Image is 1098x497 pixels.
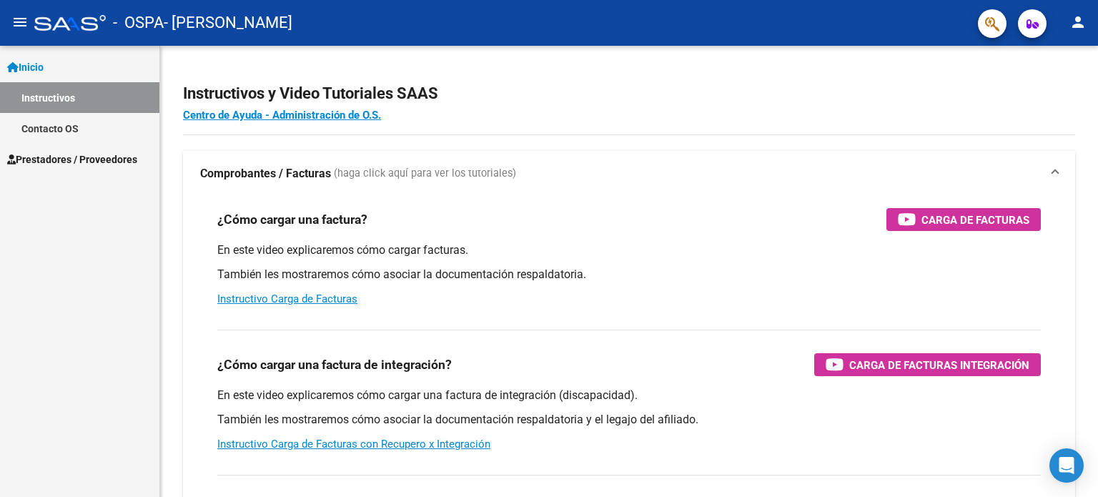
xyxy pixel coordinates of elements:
div: Open Intercom Messenger [1049,448,1084,483]
mat-icon: person [1069,14,1087,31]
span: Carga de Facturas Integración [849,356,1029,374]
p: También les mostraremos cómo asociar la documentación respaldatoria. [217,267,1041,282]
a: Centro de Ayuda - Administración de O.S. [183,109,381,122]
a: Instructivo Carga de Facturas con Recupero x Integración [217,438,490,451]
h3: ¿Cómo cargar una factura de integración? [217,355,452,375]
mat-icon: menu [11,14,29,31]
strong: Comprobantes / Facturas [200,166,331,182]
span: (haga click aquí para ver los tutoriales) [334,166,516,182]
p: En este video explicaremos cómo cargar una factura de integración (discapacidad). [217,388,1041,403]
h3: ¿Cómo cargar una factura? [217,210,367,230]
p: También les mostraremos cómo asociar la documentación respaldatoria y el legajo del afiliado. [217,412,1041,428]
p: En este video explicaremos cómo cargar facturas. [217,242,1041,258]
button: Carga de Facturas [886,208,1041,231]
button: Carga de Facturas Integración [814,353,1041,376]
span: - OSPA [113,7,164,39]
h2: Instructivos y Video Tutoriales SAAS [183,80,1075,107]
span: Prestadores / Proveedores [7,152,137,167]
mat-expansion-panel-header: Comprobantes / Facturas (haga click aquí para ver los tutoriales) [183,151,1075,197]
a: Instructivo Carga de Facturas [217,292,357,305]
span: - [PERSON_NAME] [164,7,292,39]
span: Carga de Facturas [921,211,1029,229]
span: Inicio [7,59,44,75]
